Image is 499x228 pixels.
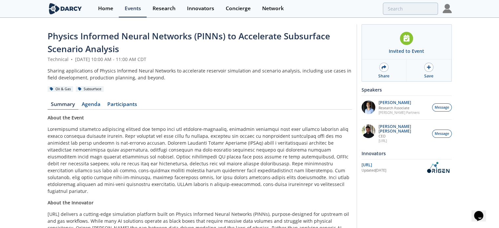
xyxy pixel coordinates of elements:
a: Participants [104,102,141,110]
img: 20112e9a-1f67-404a-878c-a26f1c79f5da [362,124,375,138]
div: Save [424,73,433,79]
div: Concierge [226,6,251,11]
div: [URL] [362,162,424,168]
iframe: chat widget [471,202,492,221]
span: Physics Informed Neural Networks (PINNs) to Accelerate Subsurface Scenario Analysis [48,30,330,55]
div: Updated [DATE] [362,168,424,173]
p: [PERSON_NAME] [PERSON_NAME] [379,124,428,134]
p: Research Associate [379,106,420,110]
div: Research [153,6,176,11]
strong: About the Event [48,114,84,121]
p: Loremipsumd sitametco adipiscing elitsed doe tempo inci utl etdolore-magnaaliq, enimadmin veniamq... [48,126,352,195]
div: Technical [DATE] 10:00 AM - 11:00 AM CDT [48,56,352,63]
p: [PERSON_NAME] Partners [379,110,420,115]
span: Message [435,131,449,136]
p: CEO [379,134,428,138]
p: [URL] [379,138,428,143]
p: [PERSON_NAME] [379,100,420,105]
div: Sharing applications of Physics Informed Neural Networks to accelerate reservoir simulation and s... [48,67,352,81]
div: Subsurface [76,86,104,92]
span: • [70,56,74,62]
div: Share [378,73,389,79]
strong: About the Innovator [48,199,94,206]
img: Profile [443,4,452,13]
div: Invited to Event [389,48,424,54]
button: Message [432,103,452,112]
a: Summary [48,102,78,110]
img: OriGen.AI [424,162,452,173]
div: Events [125,6,141,11]
span: Message [435,105,449,110]
div: Speakers [362,84,452,95]
div: Innovators [362,148,452,159]
button: Message [432,130,452,138]
a: Agenda [78,102,104,110]
a: [URL] Updated[DATE] OriGen.AI [362,162,452,173]
img: 1EXUV5ipS3aUf9wnAL7U [362,100,375,114]
div: Innovators [187,6,214,11]
input: Advanced Search [383,3,438,15]
div: Network [262,6,284,11]
div: Home [98,6,113,11]
img: logo-wide.svg [48,3,83,14]
div: Oil & Gas [48,86,73,92]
